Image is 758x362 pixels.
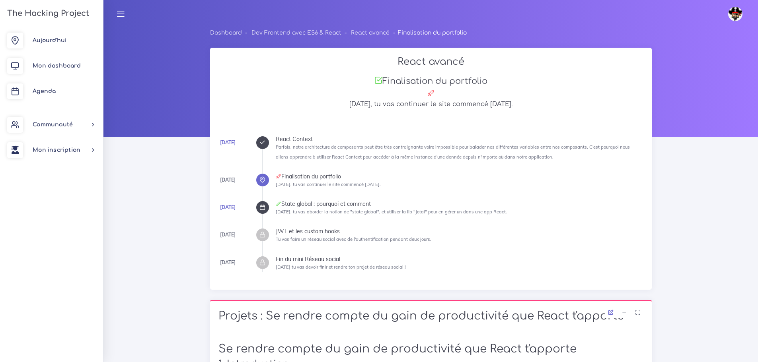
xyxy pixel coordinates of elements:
span: Mon inscription [33,147,80,153]
span: Communauté [33,122,73,128]
h1: Projets : Se rendre compte du gain de productivité que React t'apporte [218,310,643,323]
small: [DATE] tu vas devoir finir et rendre ton projet de réseau social ! [276,264,406,270]
a: Dev Frontend avec ES6 & React [251,30,341,36]
div: JWT et les custom hooks [276,228,643,234]
div: [DATE] [220,258,236,267]
small: Tu vas faire un réseau social avec de l'authentification pendant deux jours. [276,236,431,242]
a: Dashboard [210,30,242,36]
h5: [DATE], tu vas continuer le site commencé [DATE]. [218,101,643,108]
img: avatar [728,7,742,21]
h3: Finalisation du portfolio [218,76,643,86]
h3: The Hacking Project [5,9,89,18]
small: [DATE], tu vas aborder la notion de "state global", et utiliser la lib "Jotai" pour en gérer un d... [276,209,507,215]
div: Fin du mini Réseau social [276,256,643,262]
span: Mon dashboard [33,63,81,69]
div: [DATE] [220,176,236,184]
li: Finalisation du portfolio [390,28,466,38]
div: React Context [276,136,643,142]
a: [DATE] [220,139,236,145]
a: React avancé [351,30,390,36]
small: Parfois, notre architecture de composants peut être très contraignante voire impossible pour bala... [276,144,630,160]
h2: React avancé [218,56,643,68]
a: [DATE] [220,204,236,210]
h1: Se rendre compte du gain de productivité que React t'apporte [218,343,643,356]
span: Aujourd'hui [33,37,66,43]
div: Finalisation du portfolio [276,174,643,179]
div: State global : pourquoi et comment [276,201,643,207]
div: [DATE] [220,230,236,239]
small: [DATE], tu vas continuer le site commencé [DATE]. [276,182,381,187]
span: Agenda [33,88,56,94]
